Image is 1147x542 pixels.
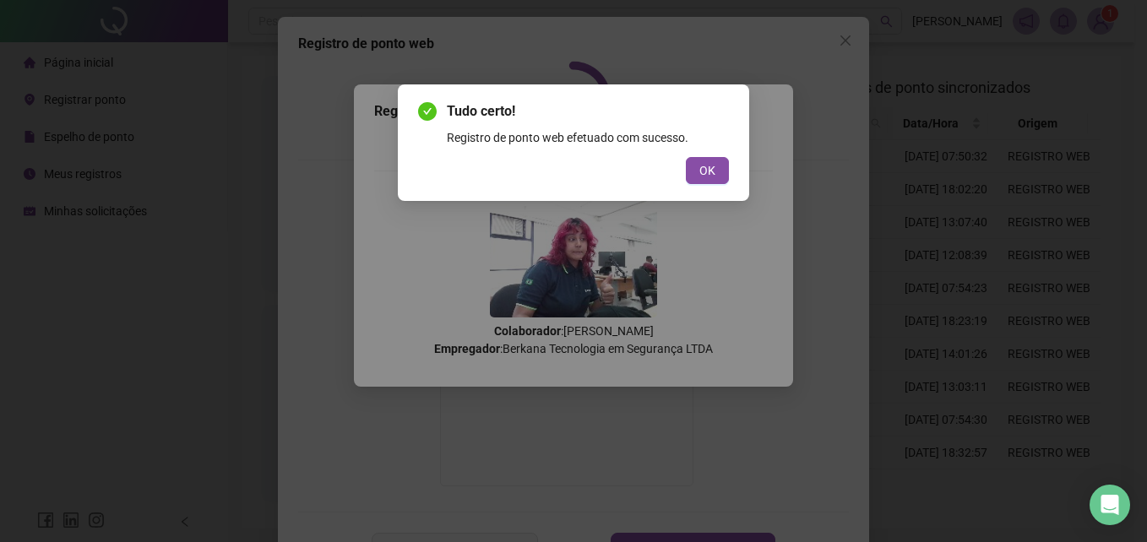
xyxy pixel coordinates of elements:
[447,128,729,147] div: Registro de ponto web efetuado com sucesso.
[418,102,437,121] span: check-circle
[699,161,715,180] span: OK
[447,101,729,122] span: Tudo certo!
[686,157,729,184] button: OK
[1090,485,1130,525] div: Open Intercom Messenger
